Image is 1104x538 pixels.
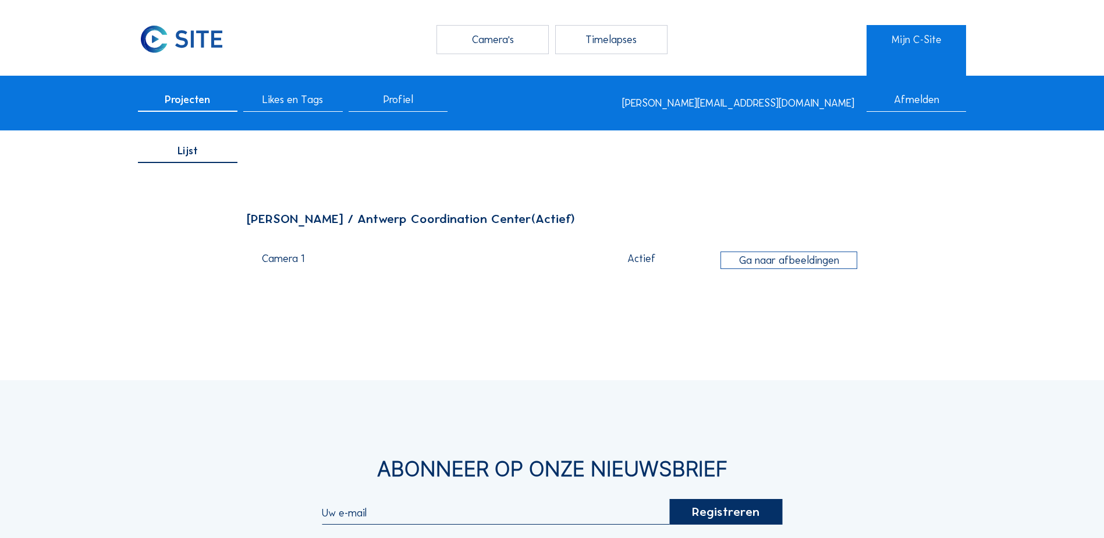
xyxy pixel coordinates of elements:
[555,25,668,54] div: Timelapses
[531,211,575,226] span: (Actief)
[138,25,225,54] img: C-SITE Logo
[165,94,210,105] span: Projecten
[262,94,323,105] span: Likes en Tags
[322,507,670,519] input: Uw e-mail
[670,499,782,524] div: Registreren
[436,25,549,54] div: Camera's
[720,252,857,268] div: Ga naar afbeeldingen
[262,253,563,271] div: Camera 1
[178,146,198,156] span: Lijst
[247,213,857,225] div: [PERSON_NAME] / Antwerp Coordination Center
[138,25,237,54] a: C-SITE Logo
[570,253,713,264] div: Actief
[867,25,966,54] a: Mijn C-Site
[384,94,413,105] span: Profiel
[622,98,854,108] div: [PERSON_NAME][EMAIL_ADDRESS][DOMAIN_NAME]
[867,94,966,112] div: Afmelden
[138,458,966,479] div: Abonneer op onze nieuwsbrief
